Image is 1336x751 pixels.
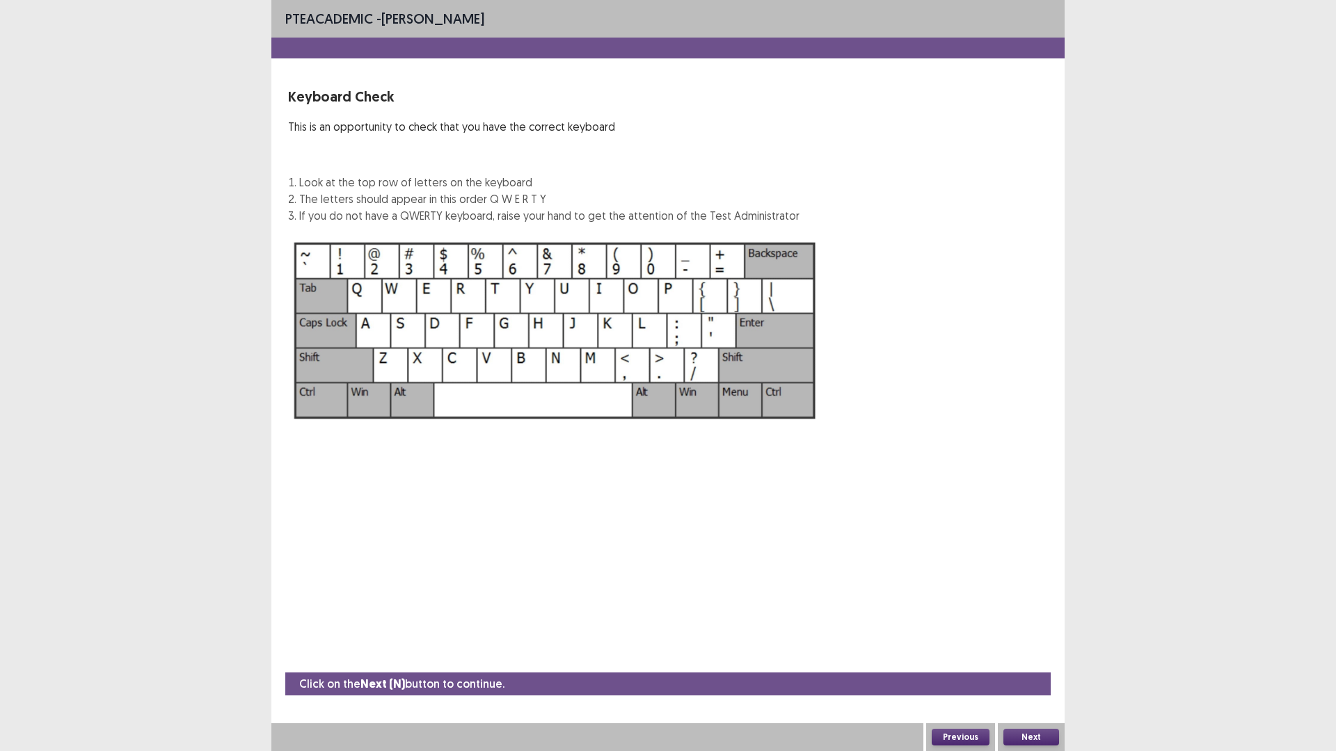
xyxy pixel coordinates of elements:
strong: Next (N) [360,677,405,691]
p: - [PERSON_NAME] [285,8,484,29]
img: Keyboard Image [288,235,822,426]
p: Click on the button to continue. [299,675,504,693]
button: Next [1003,729,1059,745]
p: This is an opportunity to check that you have the correct keyboard [288,118,800,135]
span: PTE academic [285,10,373,27]
li: Look at the top row of letters on the keyboard [299,174,800,191]
p: Keyboard Check [288,86,800,107]
li: The letters should appear in this order Q W E R T Y [299,191,800,207]
li: If you do not have a QWERTY keyboard, raise your hand to get the attention of the Test Administrator [299,207,800,224]
button: Previous [932,729,989,745]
